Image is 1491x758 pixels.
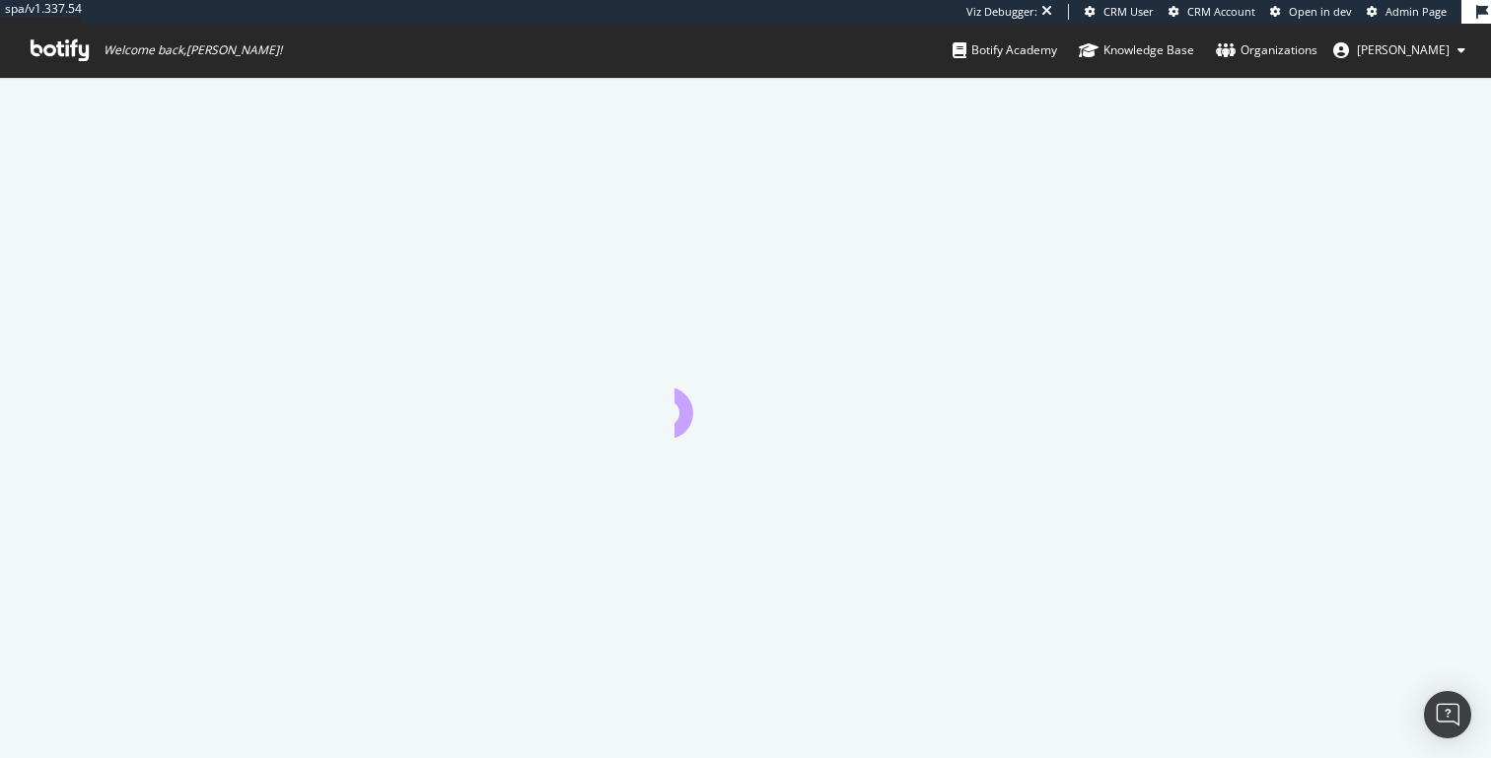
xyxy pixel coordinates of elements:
[1270,4,1352,20] a: Open in dev
[1289,4,1352,19] span: Open in dev
[966,4,1037,20] div: Viz Debugger:
[1367,4,1447,20] a: Admin Page
[1085,4,1154,20] a: CRM User
[1079,40,1194,60] div: Knowledge Base
[1187,4,1255,19] span: CRM Account
[953,40,1057,60] div: Botify Academy
[1385,4,1447,19] span: Admin Page
[1317,34,1481,66] button: [PERSON_NAME]
[1357,41,1450,58] span: Thomas Grange
[1079,24,1194,77] a: Knowledge Base
[953,24,1057,77] a: Botify Academy
[674,367,816,438] div: animation
[1216,40,1317,60] div: Organizations
[104,42,282,58] span: Welcome back, [PERSON_NAME] !
[1169,4,1255,20] a: CRM Account
[1216,24,1317,77] a: Organizations
[1424,691,1471,738] div: Open Intercom Messenger
[1103,4,1154,19] span: CRM User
